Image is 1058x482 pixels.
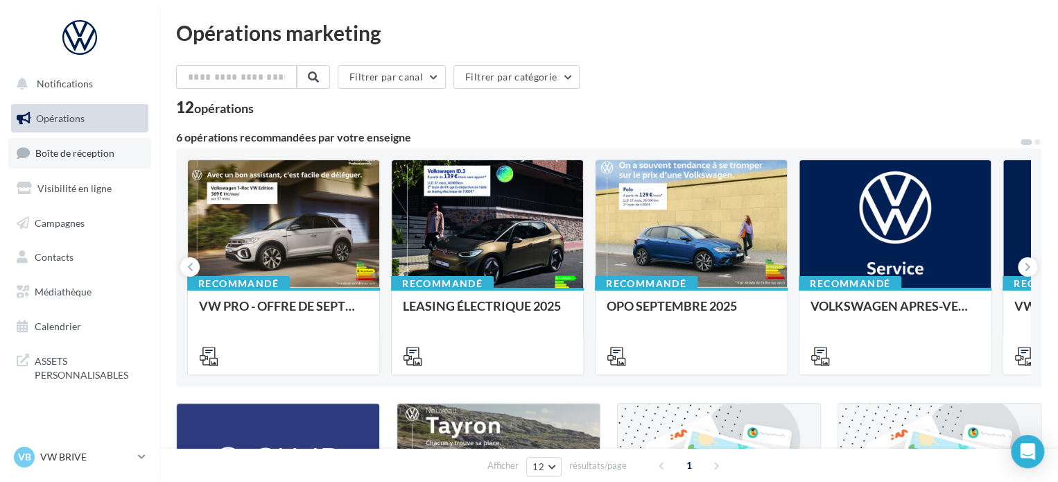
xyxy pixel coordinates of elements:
[1011,435,1044,468] div: Open Intercom Messenger
[199,299,368,327] div: VW PRO - OFFRE DE SEPTEMBRE 25
[8,209,151,238] a: Campagnes
[37,182,112,194] span: Visibilité en ligne
[569,459,627,472] span: résultats/page
[678,454,700,476] span: 1
[8,174,151,203] a: Visibilité en ligne
[403,299,572,327] div: LEASING ÉLECTRIQUE 2025
[35,251,73,263] span: Contacts
[35,216,85,228] span: Campagnes
[35,352,143,381] span: ASSETS PERSONNALISABLES
[36,112,85,124] span: Opérations
[37,78,93,89] span: Notifications
[8,346,151,387] a: ASSETS PERSONNALISABLES
[8,69,146,98] button: Notifications
[176,100,254,115] div: 12
[35,147,114,159] span: Boîte de réception
[35,320,81,332] span: Calendrier
[8,104,151,133] a: Opérations
[532,461,544,472] span: 12
[607,299,776,327] div: OPO SEPTEMBRE 2025
[35,286,92,298] span: Médiathèque
[487,459,519,472] span: Afficher
[18,450,31,464] span: VB
[40,450,132,464] p: VW BRIVE
[176,132,1019,143] div: 6 opérations recommandées par votre enseigne
[338,65,446,89] button: Filtrer par canal
[810,299,980,327] div: VOLKSWAGEN APRES-VENTE
[11,444,148,470] a: VB VW BRIVE
[595,276,697,291] div: Recommandé
[526,457,562,476] button: 12
[453,65,580,89] button: Filtrer par catégorie
[799,276,901,291] div: Recommandé
[8,243,151,272] a: Contacts
[8,138,151,168] a: Boîte de réception
[391,276,494,291] div: Recommandé
[194,102,254,114] div: opérations
[8,312,151,341] a: Calendrier
[8,277,151,307] a: Médiathèque
[187,276,290,291] div: Recommandé
[176,22,1041,43] div: Opérations marketing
